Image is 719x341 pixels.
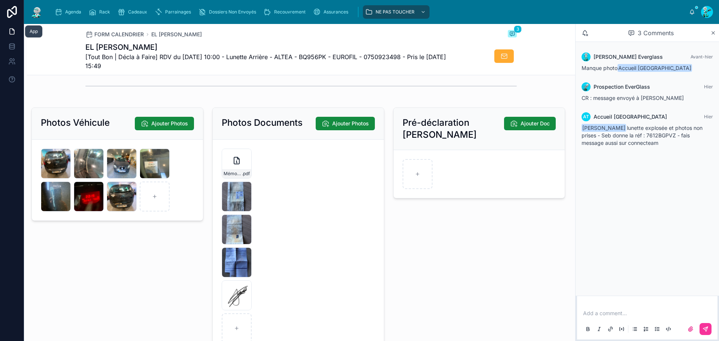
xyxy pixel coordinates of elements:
[332,120,369,127] span: Ajouter Photos
[704,114,713,119] span: Hier
[151,120,188,127] span: Ajouter Photos
[594,113,667,121] span: Accueil [GEOGRAPHIC_DATA]
[311,5,354,19] a: Assurances
[582,65,693,71] span: Manque photo
[508,30,517,39] button: 3
[196,5,261,19] a: Dossiers Non Envoyés
[224,171,242,177] span: Mémo-véhicule-assuré-(27)
[49,4,689,20] div: scrollable content
[403,117,504,141] h2: Pré-déclaration [PERSON_NAME]
[94,31,144,38] span: FORM CALENDRIER
[583,114,589,120] span: AT
[52,5,87,19] a: Agenda
[85,52,461,70] span: [Tout Bon | Décla à Faire] RDV du [DATE] 10:00 - Lunette Arrière - ALTEA - BQ956PK - EUROFIL - 07...
[41,117,110,129] h2: Photos Véhicule
[514,25,522,33] span: 3
[618,64,692,72] span: Accueil [GEOGRAPHIC_DATA]
[316,117,375,130] button: Ajouter Photos
[691,54,713,60] span: Avant-hier
[324,9,348,15] span: Assurances
[594,83,650,91] span: Prospection EverGlass
[87,5,115,19] a: Rack
[261,5,311,19] a: Recouvrement
[152,5,196,19] a: Parrainages
[582,95,684,101] span: CR : message envoyé à [PERSON_NAME]
[242,171,250,177] span: .pdf
[115,5,152,19] a: Cadeaux
[274,9,306,15] span: Recouvrement
[704,84,713,89] span: Hier
[151,31,202,38] a: EL [PERSON_NAME]
[65,9,81,15] span: Agenda
[638,28,674,37] span: 3 Comments
[594,53,663,61] span: [PERSON_NAME] Everglass
[376,9,415,15] span: NE PAS TOUCHER
[30,28,38,34] div: App
[504,117,556,130] button: Ajouter Doc
[209,9,256,15] span: Dossiers Non Envoyés
[135,117,194,130] button: Ajouter Photos
[99,9,110,15] span: Rack
[521,120,550,127] span: Ajouter Doc
[85,31,144,38] a: FORM CALENDRIER
[363,5,430,19] a: NE PAS TOUCHER
[85,42,461,52] h1: EL [PERSON_NAME]
[582,125,703,146] span: lunette explosée et photos non prises - Seb donne la réf : 7612BGPVZ - fais message aussi sur con...
[222,117,303,129] h2: Photos Documents
[582,124,626,132] span: [PERSON_NAME]
[30,6,43,18] img: App logo
[165,9,191,15] span: Parrainages
[128,9,147,15] span: Cadeaux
